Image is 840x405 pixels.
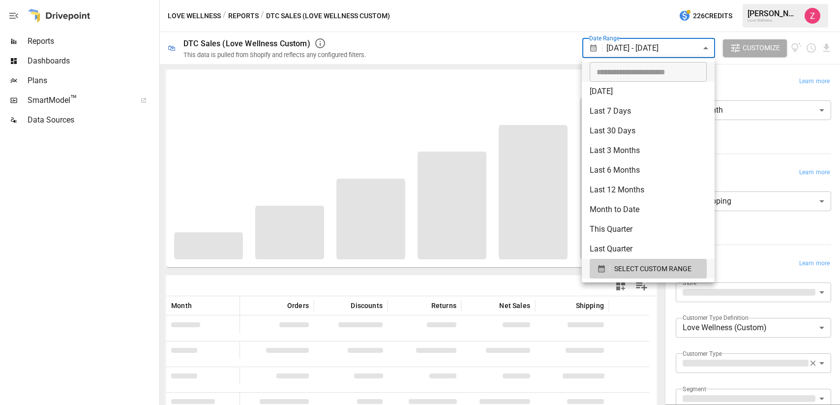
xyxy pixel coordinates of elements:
span: SELECT CUSTOM RANGE [614,263,691,275]
li: Last 3 Months [582,141,715,160]
li: [DATE] [582,82,715,101]
li: Last 30 Days [582,121,715,141]
li: Month to Date [582,200,715,219]
li: Last 12 Months [582,180,715,200]
li: Last 7 Days [582,101,715,121]
button: SELECT CUSTOM RANGE [590,259,707,279]
li: Last 6 Months [582,160,715,180]
li: Last Quarter [582,239,715,259]
li: This Quarter [582,219,715,239]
